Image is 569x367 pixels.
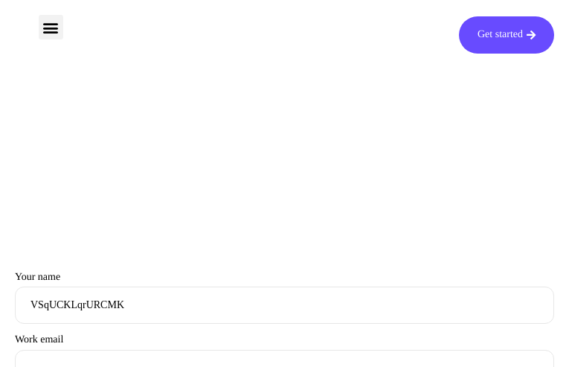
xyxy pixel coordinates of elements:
a: Get started [459,16,554,54]
div: Menu Toggle [39,15,63,39]
input: Your name [15,287,554,324]
label: Your name [15,272,554,325]
span: Get started [478,30,523,40]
